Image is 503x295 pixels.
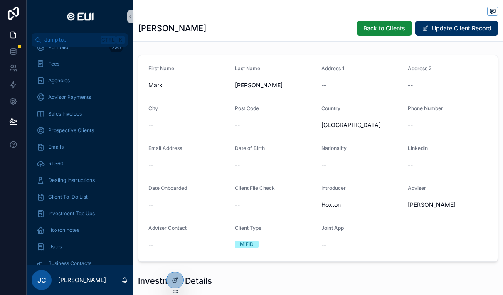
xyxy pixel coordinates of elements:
a: Emails [32,140,128,155]
span: Client Type [235,225,261,231]
span: Agencies [48,77,70,84]
div: scrollable content [27,47,133,265]
span: Post Code [235,105,259,111]
span: Nationality [321,145,347,151]
span: -- [408,121,413,129]
p: [PERSON_NAME] [58,276,106,284]
span: -- [408,81,413,89]
a: Portfolio296 [32,40,128,55]
span: Country [321,105,340,111]
span: -- [408,161,413,169]
h1: Investment Details [138,275,212,287]
span: Last Name [235,65,260,71]
span: -- [235,201,240,209]
span: [PERSON_NAME] [235,81,315,89]
button: Jump to...CtrlK [32,33,128,47]
a: Agencies [32,73,128,88]
span: Portfolio [48,44,68,51]
span: K [117,37,124,43]
span: Email Address [148,145,182,151]
span: -- [148,121,153,129]
span: Dealing Instructions [48,177,95,184]
span: -- [148,201,153,209]
span: Mark [148,81,228,89]
a: Investment Top Ups [32,206,128,221]
a: RL360 [32,156,128,171]
button: Update Client Record [415,21,498,36]
a: Fees [32,57,128,71]
span: Address 2 [408,65,431,71]
a: Users [32,239,128,254]
span: Introducer [321,185,346,191]
span: JC [37,275,46,285]
span: Adviser Contact [148,225,187,231]
a: Advisor Payments [32,90,128,105]
a: Business Contacts [32,256,128,271]
span: Phone Number [408,105,443,111]
div: MiFID [240,241,254,248]
span: Back to Clients [363,24,405,32]
span: -- [235,121,240,129]
img: App logo [64,10,96,23]
a: Client To-Do List [32,189,128,204]
span: Prospective Clients [48,127,94,134]
a: Sales Invoices [32,106,128,121]
span: Client File Check [235,185,275,191]
span: Sales Invoices [48,111,82,117]
span: Adviser [408,185,426,191]
a: Hoxton notes [32,223,128,238]
span: Client To-Do List [48,194,88,200]
span: Investment Top Ups [48,210,95,217]
span: Hoxton notes [48,227,79,234]
span: -- [148,161,153,169]
span: Date Onboarded [148,185,187,191]
span: -- [321,241,326,249]
span: Hoxton [321,201,401,209]
span: -- [321,161,326,169]
span: -- [321,81,326,89]
span: [GEOGRAPHIC_DATA] [321,121,401,129]
span: -- [148,241,153,249]
a: Dealing Instructions [32,173,128,188]
span: Advisor Payments [48,94,91,101]
span: Date of Birth [235,145,265,151]
span: Emails [48,144,64,150]
h1: [PERSON_NAME] [138,22,206,34]
span: Ctrl [101,36,116,44]
span: Business Contacts [48,260,91,267]
span: First Name [148,65,174,71]
a: Prospective Clients [32,123,128,138]
span: City [148,105,158,111]
span: Address 1 [321,65,344,71]
div: 296 [109,42,123,52]
span: RL360 [48,160,64,167]
button: Back to Clients [357,21,412,36]
span: Joint App [321,225,344,231]
span: [PERSON_NAME] [408,201,488,209]
span: Users [48,243,62,250]
span: Fees [48,61,59,67]
span: -- [235,161,240,169]
span: Linkedin [408,145,428,151]
span: Jump to... [44,37,97,43]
